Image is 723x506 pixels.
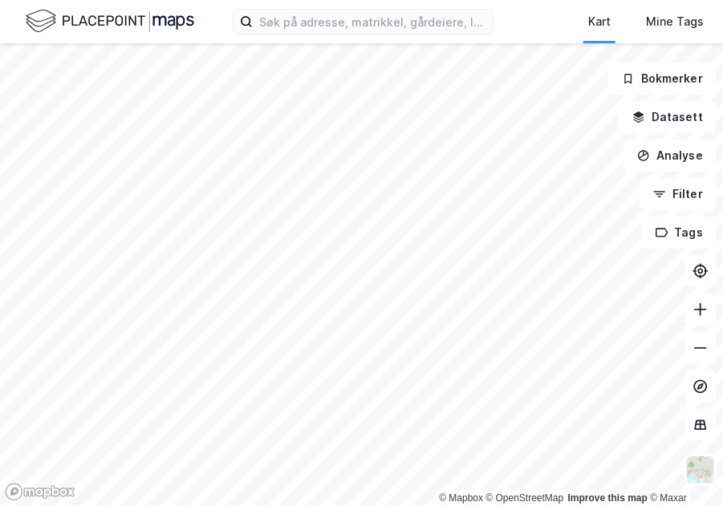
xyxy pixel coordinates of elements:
button: Datasett [619,101,717,133]
a: OpenStreetMap [486,492,564,504]
a: Improve this map [568,492,648,504]
iframe: Chat Widget [643,429,723,506]
img: logo.f888ab2527a4732fd821a326f86c7f29.svg [26,7,194,35]
div: Kart [588,12,611,31]
button: Analyse [623,140,717,172]
button: Bokmerker [608,63,717,95]
button: Tags [642,217,717,249]
input: Søk på adresse, matrikkel, gårdeiere, leietakere eller personer [253,10,493,34]
a: Mapbox homepage [5,483,75,501]
button: Filter [640,178,717,210]
div: Mine Tags [646,12,704,31]
a: Mapbox [439,492,483,504]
